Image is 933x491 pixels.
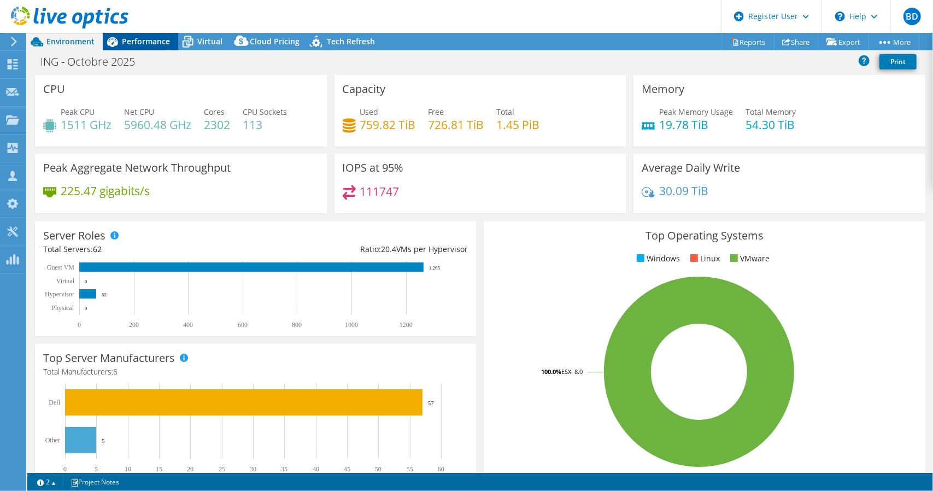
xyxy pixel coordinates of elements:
[183,321,193,329] text: 400
[634,253,680,265] li: Windows
[124,119,191,131] h4: 5960.48 GHz
[219,465,225,473] text: 25
[238,321,248,329] text: 600
[659,119,733,131] h4: 19.78 TiB
[124,107,154,117] span: Net CPU
[360,107,379,117] span: Used
[561,367,583,376] tspan: ESXi 8.0
[327,36,375,46] span: Tech Refresh
[61,185,150,197] h4: 225.47 gigabits/s
[250,465,256,473] text: 30
[243,119,287,131] h4: 113
[187,465,193,473] text: 20
[93,244,102,254] span: 62
[727,253,770,265] li: VMware
[429,119,484,131] h4: 726.81 TiB
[428,400,435,406] text: 57
[429,265,441,271] text: 1,265
[344,465,350,473] text: 45
[407,465,413,473] text: 55
[429,107,444,117] span: Free
[400,321,413,329] text: 1200
[722,33,774,50] a: Reports
[204,107,225,117] span: Cores
[903,8,921,25] span: BD
[46,36,95,46] span: Environment
[197,36,222,46] span: Virtual
[642,83,684,95] h3: Memory
[61,107,95,117] span: Peak CPU
[497,107,515,117] span: Total
[63,465,67,473] text: 0
[63,475,127,489] a: Project Notes
[256,243,468,255] div: Ratio: VMs per Hypervisor
[43,243,256,255] div: Total Servers:
[129,321,139,329] text: 200
[43,230,105,242] h3: Server Roles
[497,119,540,131] h4: 1.45 PiB
[688,253,720,265] li: Linux
[343,83,386,95] h3: Capacity
[835,11,845,21] svg: \n
[343,162,404,174] h3: IOPS at 95%
[381,244,396,254] span: 20.4
[122,36,170,46] span: Performance
[102,292,107,297] text: 62
[492,230,917,242] h3: Top Operating Systems
[818,33,869,50] a: Export
[204,119,230,131] h4: 2302
[51,304,74,312] text: Physical
[47,264,74,271] text: Guest VM
[642,162,740,174] h3: Average Daily Write
[61,119,112,131] h4: 1511 GHz
[879,54,917,69] a: Print
[95,465,98,473] text: 5
[869,33,919,50] a: More
[43,366,468,378] h4: Total Manufacturers:
[85,279,87,284] text: 0
[125,465,131,473] text: 10
[102,437,105,444] text: 5
[78,321,81,329] text: 0
[30,475,63,489] a: 2
[56,277,75,285] text: Virtual
[360,185,400,197] h4: 111747
[774,33,819,50] a: Share
[250,36,300,46] span: Cloud Pricing
[113,366,118,377] span: 6
[345,321,358,329] text: 1000
[659,185,708,197] h4: 30.09 TiB
[281,465,287,473] text: 35
[49,399,60,406] text: Dell
[541,367,561,376] tspan: 100.0%
[375,465,382,473] text: 50
[746,107,796,117] span: Total Memory
[43,162,231,174] h3: Peak Aggregate Network Throughput
[659,107,733,117] span: Peak Memory Usage
[45,290,74,298] text: Hypervisor
[243,107,287,117] span: CPU Sockets
[360,119,416,131] h4: 759.82 TiB
[292,321,302,329] text: 800
[45,436,60,444] text: Other
[43,83,65,95] h3: CPU
[156,465,162,473] text: 15
[43,352,175,364] h3: Top Server Manufacturers
[746,119,796,131] h4: 54.30 TiB
[36,56,152,68] h1: ING - Octobre 2025
[313,465,319,473] text: 40
[438,465,444,473] text: 60
[85,306,87,311] text: 0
